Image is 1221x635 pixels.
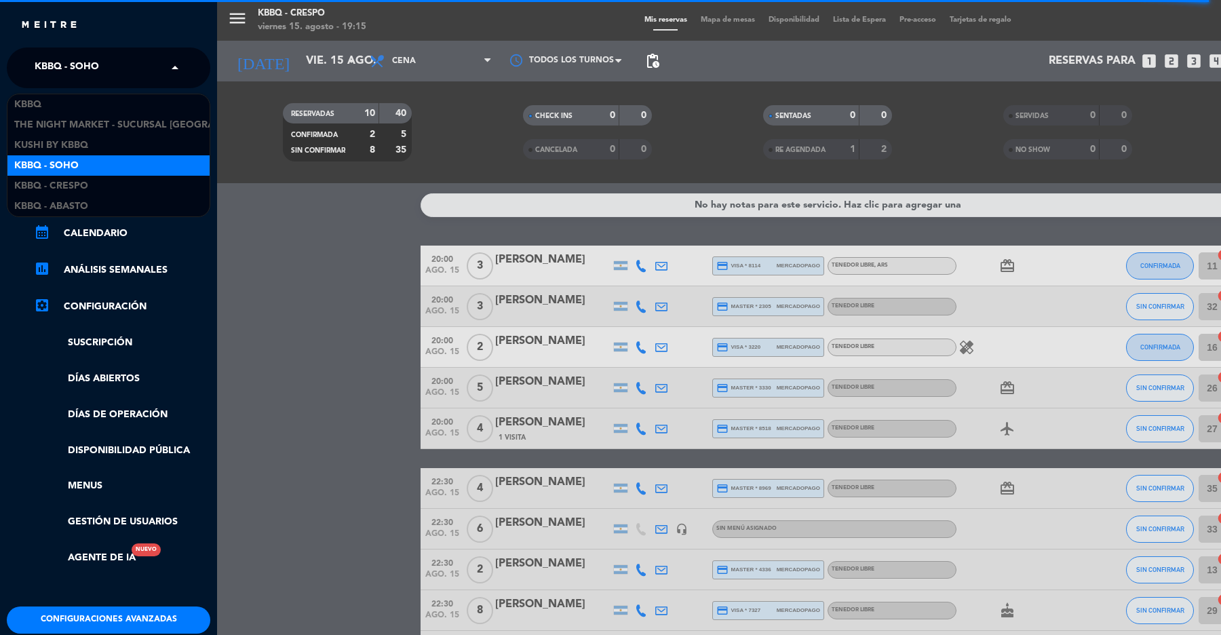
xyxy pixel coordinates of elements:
span: KBBQ - Abasto [14,199,88,214]
span: Kbbq - Soho [35,54,99,82]
a: Suscripción [34,335,210,351]
i: assessment [34,261,50,277]
a: Días de Operación [34,407,210,423]
div: Nuevo [132,543,161,556]
span: KBBQ [14,97,41,113]
span: Kbbq - Soho [14,158,79,174]
i: settings_applications [34,297,50,313]
a: Agente de IANuevo [34,550,136,566]
a: Configuración [34,299,210,315]
a: calendar_monthCalendario [34,225,210,242]
a: Días abiertos [34,371,210,387]
span: pending_actions [644,53,661,69]
i: calendar_month [34,224,50,240]
a: Gestión de usuarios [34,514,210,530]
button: Configuraciones avanzadas [7,607,210,634]
a: Menus [34,478,210,494]
img: MEITRE [20,20,78,31]
span: The Night Market - Sucursal [GEOGRAPHIC_DATA] [14,117,270,133]
a: Disponibilidad pública [34,443,210,459]
span: Kbbq - Crespo [14,178,88,194]
a: assessmentANÁLISIS SEMANALES [34,262,210,278]
span: Kushi by KBBQ [14,138,88,153]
